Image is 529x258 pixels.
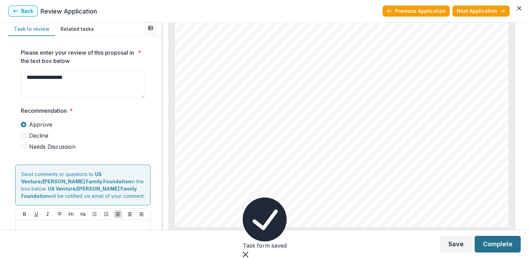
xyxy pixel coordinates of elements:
[20,210,29,218] button: Bold
[145,22,156,34] button: View all reviews
[440,236,472,252] button: Save
[79,210,87,218] button: Heading 2
[67,210,75,218] button: Heading 1
[32,210,41,218] button: Underline
[29,131,48,140] span: Decline
[44,210,52,218] button: Italicize
[469,202,488,208] span: Page: 7
[8,6,38,17] button: Back
[41,7,97,16] p: Review Application
[29,142,75,151] span: Needs Discussion
[475,236,521,252] button: Complete
[15,165,151,205] div: Send comments or questions to in the box below. will be notified via email of your comment.
[90,210,99,218] button: Bullet List
[21,48,135,65] p: Please enter your review of this proposal in the text box below
[55,22,99,36] button: Related tasks
[195,21,213,27] span: 8. W-9
[55,210,64,218] button: Strike
[114,210,122,218] button: Align Left
[452,6,510,17] button: Next Application
[126,210,134,218] button: Align Center
[21,107,67,115] p: Recommendation
[8,22,55,36] button: Task to review
[29,120,52,129] span: Approve
[195,29,249,36] span: See attached files
[137,210,145,218] button: Align Right
[102,210,110,218] button: Ordered List
[383,6,450,17] button: Previous Application
[514,3,525,14] button: Close
[21,186,137,199] strong: US Venture/[PERSON_NAME] Family Foundation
